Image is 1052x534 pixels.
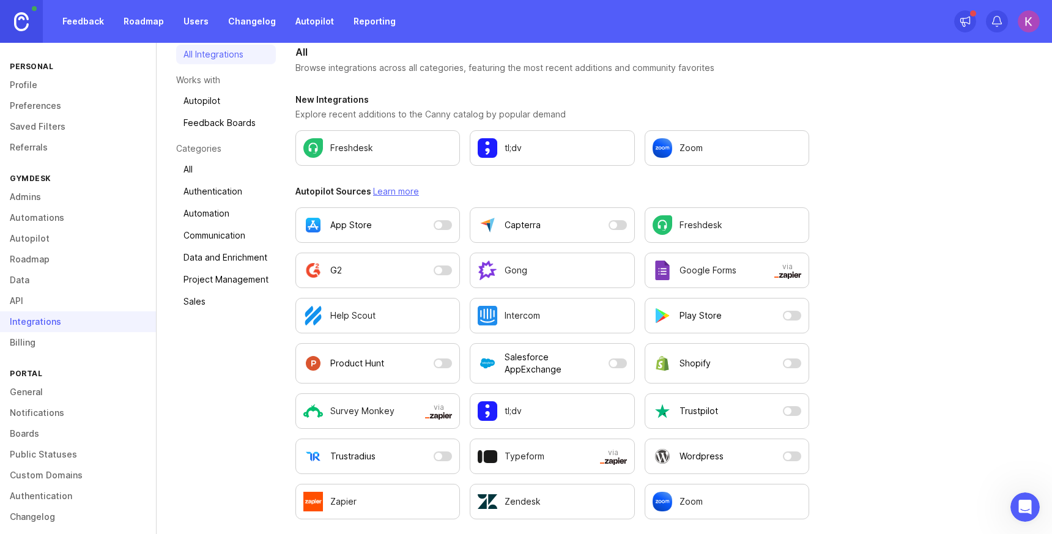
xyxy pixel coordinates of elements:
a: Feedback Boards [176,113,276,133]
a: unlock the Free plan [20,269,218,291]
div: How can I help? [20,51,87,64]
a: Sales [176,292,276,311]
a: Configure Zoom settings. [645,484,809,519]
p: Trustradius [330,450,376,462]
a: All [176,160,276,179]
button: Home [191,5,215,28]
div: I understand that's frustrating! It sounds like you're stuck in our onboarding process because no... [10,141,235,312]
p: Zoom [680,142,703,154]
button: App Store is currently disabled as an Autopilot data source. Open a modal to adjust settings. [295,207,460,243]
div: You can extend your trial to get past this step. Once the trial is extended, you'll see an option... [20,202,225,250]
a: Configure Google Forms in a new tab. [645,253,809,288]
button: Trustradius is currently disabled as an Autopilot data source. Open a modal to adjust settings. [295,439,460,474]
p: tl;dv [505,405,522,417]
a: Configure Typeform in a new tab. [470,439,634,474]
div: Kevin says… [10,81,235,141]
img: Profile image for Canny Bot [35,7,54,26]
div: Canny Bot says… [10,141,235,313]
button: go back [8,5,31,28]
img: svg+xml;base64,PHN2ZyB3aWR0aD0iNTAwIiBoZWlnaHQ9IjEzNiIgZmlsbD0ibm9uZSIgeG1sbnM9Imh0dHA6Ly93d3cudz... [774,272,801,279]
div: Did that answer your question? [20,321,154,333]
p: Zapier [330,495,357,508]
a: Configure Survey Monkey in a new tab. [295,393,460,429]
div: Did that answer your question?Canny Bot • Just now [10,313,164,340]
p: Capterra [505,219,541,231]
a: Communication [176,226,276,245]
p: Product Hunt [330,357,384,369]
a: Configure Zendesk settings. [470,484,634,519]
a: Automation [176,204,276,223]
p: Salesforce AppExchange [505,351,603,376]
button: Emoji picker [19,391,29,401]
a: Configure Help Scout settings. [295,298,460,333]
h3: New Integrations [295,94,809,106]
a: Configure Zapier in a new tab. [295,484,460,519]
div: the continue button is disabled bc theres no data source from your list that i can work with [54,88,225,124]
p: Survey Monkey [330,405,394,417]
textarea: Message… [10,365,234,386]
p: Intercom [505,310,540,322]
a: Configure Intercom settings. [470,298,634,333]
h3: Autopilot Sources [295,185,809,198]
button: Play Store is currently disabled as an Autopilot data source. Open a modal to adjust settings. [645,298,809,333]
div: Close [215,5,237,27]
button: Wordpress is currently disabled as an Autopilot data source. Open a modal to adjust settings. [645,439,809,474]
p: Play Store [680,310,722,322]
a: Configure Zoom settings. [645,130,809,166]
div: Alternatively, if you're looking to unlock our Free plan, you can take the steps to without needi... [20,257,225,305]
button: Trustpilot is currently disabled as an Autopilot data source. Open a modal to adjust settings. [645,393,809,429]
a: Autopilot [288,10,341,32]
p: Explore recent additions to the Canny catalog by popular demand [295,108,809,121]
a: Project Management [176,270,276,289]
button: Gif picker [39,391,48,401]
button: Salesforce AppExchange is currently disabled as an Autopilot data source. Open a modal to adjust ... [470,343,634,384]
button: Product Hunt is currently disabled as an Autopilot data source. Open a modal to adjust settings. [295,343,460,384]
p: Wordpress [680,450,724,462]
button: Capterra is currently disabled as an Autopilot data source. Open a modal to adjust settings. [470,207,634,243]
p: The team can also help [59,15,152,28]
a: Data and Enrichment [176,248,276,267]
div: How can I help? [10,44,97,71]
img: svg+xml;base64,PHN2ZyB3aWR0aD0iNTAwIiBoZWlnaHQ9IjEzNiIgZmlsbD0ibm9uZSIgeG1sbnM9Imh0dHA6Ly93d3cudz... [600,458,627,465]
div: Canny Bot • Just now [20,342,98,349]
a: Configure tl;dv settings. [470,393,634,429]
p: Zoom [680,495,703,508]
p: Freshdesk [680,219,722,231]
p: Shopify [680,357,711,369]
p: Freshdesk [330,142,373,154]
p: Browse integrations across all categories, featuring the most recent additions and community favo... [295,62,809,74]
iframe: Intercom live chat [1010,492,1040,522]
p: Zendesk [505,495,541,508]
p: tl;dv [505,142,522,154]
button: Send a message… [210,386,229,406]
a: Roadmap [116,10,171,32]
button: Start recording [78,391,87,401]
p: App Store [330,219,372,231]
a: Users [176,10,216,32]
div: the continue button is disabled bc theres no data source from your list that i can work with [44,81,235,132]
p: Categories [176,143,276,155]
span: via [600,448,627,465]
button: Shopify is currently disabled as an Autopilot data source. Open a modal to adjust settings. [645,343,809,384]
a: Autopilot [176,91,276,111]
div: Canny Bot says… [10,313,235,367]
p: Google Forms [680,264,736,276]
button: G2 is currently disabled as an Autopilot data source. Open a modal to adjust settings. [295,253,460,288]
span: via [774,262,801,279]
a: Authentication [176,182,276,201]
p: Gong [505,264,527,276]
img: Canny Home [14,12,29,31]
div: Canny Bot says… [10,44,235,81]
h1: Canny Bot [59,6,109,15]
h2: All [295,45,809,59]
img: Kevin Lawrence [1018,10,1040,32]
a: Configure tl;dv settings. [470,130,634,166]
button: Upload attachment [58,391,68,401]
a: Changelog [221,10,283,32]
a: Configure Freshdesk settings. [645,207,809,243]
p: Works with [176,74,276,86]
a: Configure Gong settings. [470,253,634,288]
a: Feedback [55,10,111,32]
p: Trustpilot [680,405,718,417]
